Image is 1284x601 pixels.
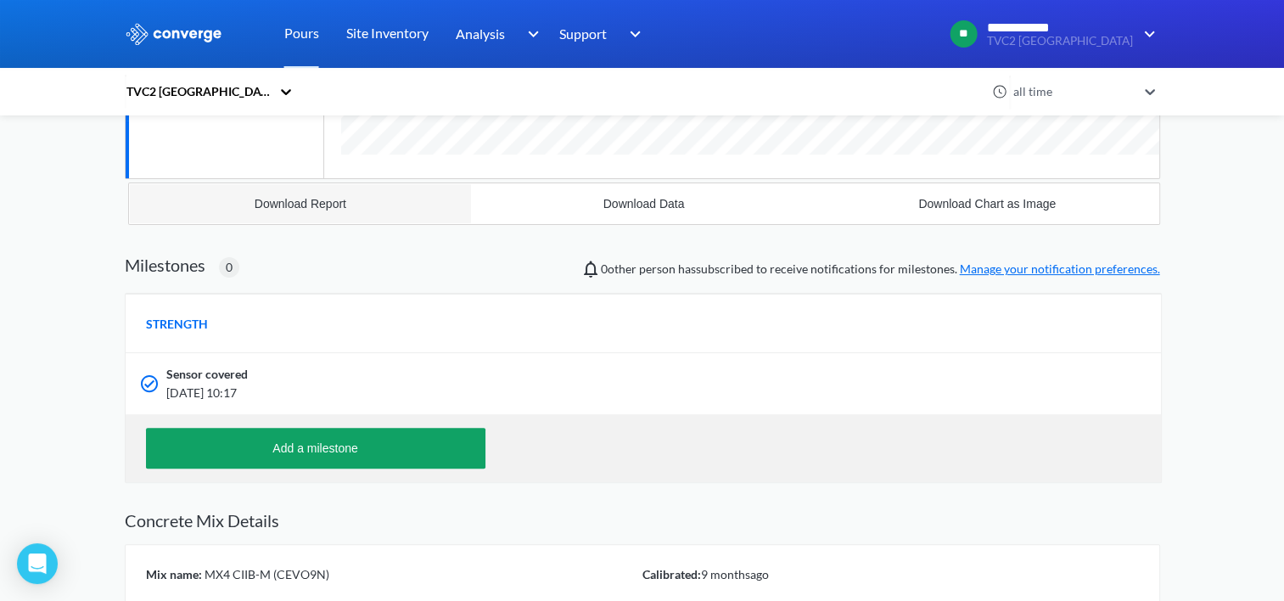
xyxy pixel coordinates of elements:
[125,255,205,275] h2: Milestones
[987,35,1133,48] span: TVC2 [GEOGRAPHIC_DATA]
[125,510,1160,531] h2: Concrete Mix Details
[960,261,1160,276] a: Manage your notification preferences.
[129,183,473,224] button: Download Report
[146,567,202,581] span: Mix name:
[125,23,223,45] img: logo_ewhite.svg
[603,197,685,211] div: Download Data
[255,197,346,211] div: Download Report
[642,567,701,581] span: Calibrated:
[516,24,543,44] img: downArrow.svg
[456,23,505,44] span: Analysis
[125,82,271,101] div: TVC2 [GEOGRAPHIC_DATA]
[472,183,816,224] button: Download Data
[146,428,485,469] button: Add a milestone
[918,197,1056,211] div: Download Chart as Image
[202,567,329,581] span: MX4 CIIB-M (CEVO9N)
[580,259,601,279] img: notifications-icon.svg
[1009,82,1136,101] div: all time
[601,261,636,276] span: 0 other
[619,24,646,44] img: downArrow.svg
[559,23,607,44] span: Support
[226,258,233,277] span: 0
[166,384,935,402] span: [DATE] 10:17
[816,183,1159,224] button: Download Chart as Image
[992,84,1007,99] img: icon-clock.svg
[166,365,248,384] span: Sensor covered
[601,260,1160,278] span: person has subscribed to receive notifications for milestones.
[701,567,769,581] span: 9 months ago
[146,315,208,334] span: STRENGTH
[1133,24,1160,44] img: downArrow.svg
[17,543,58,584] div: Open Intercom Messenger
